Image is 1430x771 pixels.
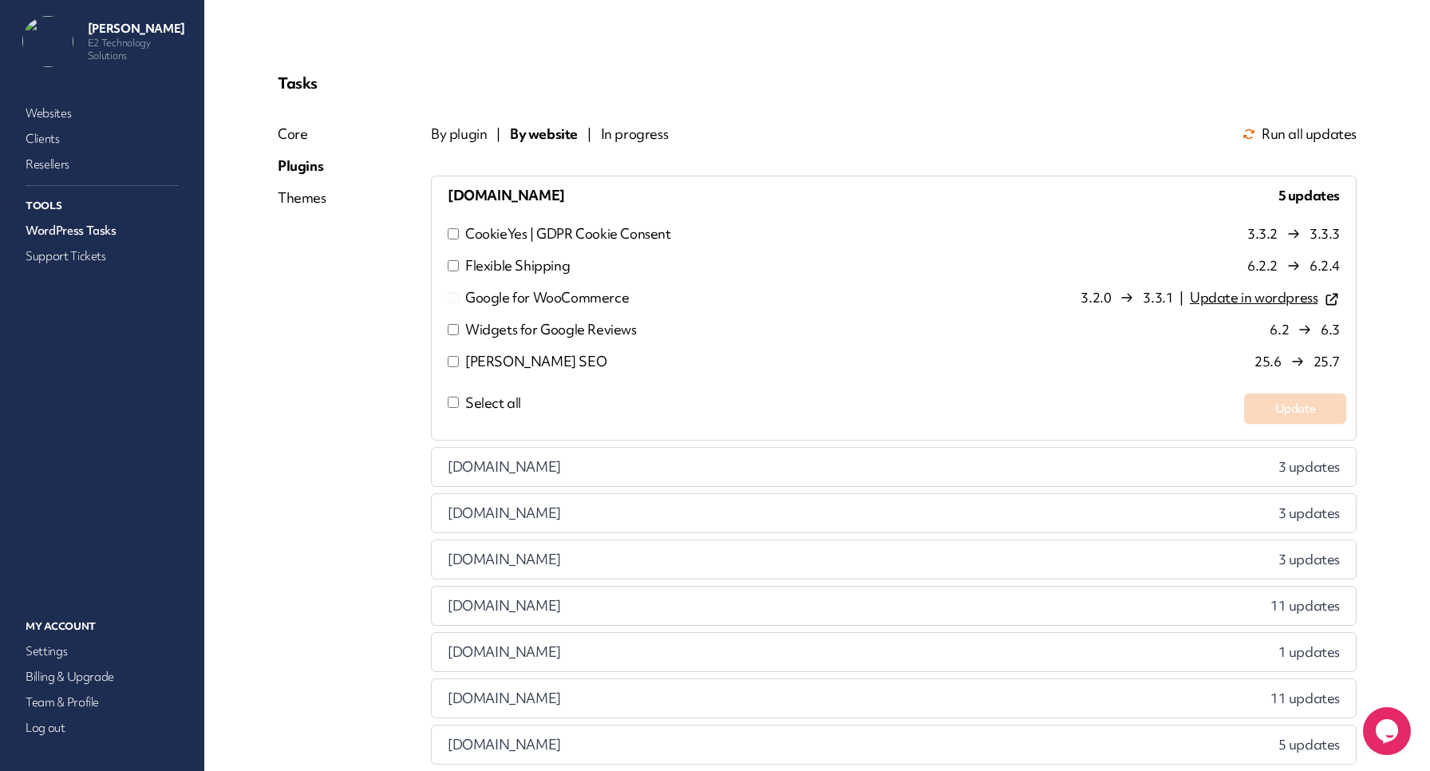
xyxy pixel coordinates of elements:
[1262,497,1356,529] span: 3 updates
[496,125,500,144] span: |
[465,352,606,371] p: [PERSON_NAME] SEO
[448,689,561,708] span: [DOMAIN_NAME]
[22,245,182,267] a: Support Tickets
[1190,288,1317,306] span: Update in wordpress
[22,196,182,216] p: Tools
[22,128,182,150] a: Clients
[278,156,326,176] div: Plugins
[448,596,561,615] span: [DOMAIN_NAME]
[22,691,182,714] a: Team & Profile
[448,397,459,408] input: Select all
[1254,590,1356,622] span: 11 updates
[1080,291,1173,304] span: 3.2.0 3.3.1
[448,186,565,205] span: [DOMAIN_NAME]
[510,125,578,144] span: By website
[448,735,561,754] span: [DOMAIN_NAME]
[22,616,182,637] p: My Account
[1247,227,1340,240] span: 3.3.2 3.3.3
[88,21,192,37] p: [PERSON_NAME]
[465,320,637,339] p: Widgets for Google Reviews
[448,324,459,335] input: Widgets for Google Reviews
[22,219,182,242] a: WordPress Tasks
[465,393,521,412] span: Select all
[1242,125,1357,144] button: Run all updates
[22,640,182,662] a: Settings
[448,642,561,662] span: [DOMAIN_NAME]
[1262,544,1356,575] span: 3 updates
[22,666,182,688] a: Billing & Upgrade
[448,356,459,367] input: [PERSON_NAME] SEO
[1262,729,1356,761] span: 5 updates
[465,256,570,275] p: Flexible Shipping
[465,288,629,307] p: Google for WooCommerce
[448,550,561,569] span: [DOMAIN_NAME]
[448,457,561,476] span: [DOMAIN_NAME]
[1262,636,1356,668] span: 1 updates
[22,102,182,125] a: Websites
[278,125,326,144] div: Core
[1254,355,1340,368] span: 25.6 25.7
[22,717,182,739] a: Log out
[278,73,1357,93] p: Tasks
[1270,323,1340,336] span: 6.2 6.3
[22,153,182,176] a: Resellers
[448,228,459,239] input: CookieYes | GDPR Cookie Consent
[1190,288,1340,307] a: Update in wordpress
[278,188,326,208] div: Themes
[601,125,669,144] span: In progress
[431,125,487,144] span: By plugin
[1179,288,1183,307] span: |
[448,260,459,271] input: Flexible Shipping
[88,37,192,62] p: E2 Technology Solutions
[1244,393,1346,424] button: Update
[587,125,591,144] span: |
[1254,682,1356,714] span: 11 updates
[448,504,561,523] span: [DOMAIN_NAME]
[1262,125,1357,144] span: Run all updates
[1262,180,1356,212] span: 5 updates
[1262,451,1356,483] span: 3 updates
[448,292,459,303] input: Google for WooCommerce
[1247,259,1340,272] span: 6.2.2 6.2.4
[465,224,671,243] p: CookieYes | GDPR Cookie Consent
[1363,707,1414,755] iframe: chat widget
